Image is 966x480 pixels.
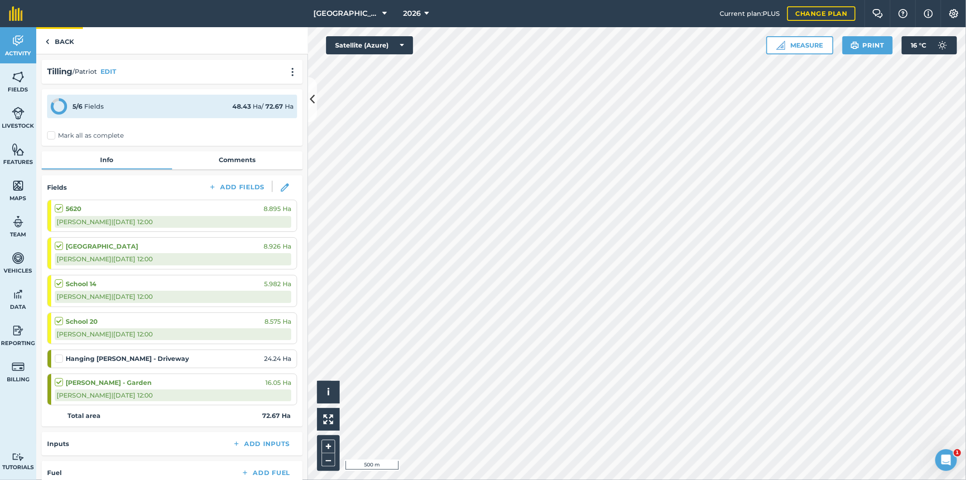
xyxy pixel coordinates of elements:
span: 8.895 Ha [264,204,291,214]
strong: [PERSON_NAME] - Garden [66,378,152,388]
span: 24.24 Ha [264,354,291,364]
strong: 5 / 6 [72,102,82,110]
img: fieldmargin Logo [9,6,23,21]
button: – [322,453,335,466]
span: / Patriot [72,67,97,77]
img: svg+xml;base64,PHN2ZyB4bWxucz0iaHR0cDovL3d3dy53My5vcmcvMjAwMC9zdmciIHdpZHRoPSI1NiIgaGVpZ2h0PSI2MC... [12,143,24,156]
img: svg+xml;base64,PHN2ZyB4bWxucz0iaHR0cDovL3d3dy53My5vcmcvMjAwMC9zdmciIHdpZHRoPSIxNyIgaGVpZ2h0PSIxNy... [924,8,933,19]
a: Back [36,27,83,54]
div: Ha / Ha [232,101,293,111]
img: svg+xml;base64,PD94bWwgdmVyc2lvbj0iMS4wIiBlbmNvZGluZz0idXRmLTgiPz4KPCEtLSBHZW5lcmF0b3I6IEFkb2JlIE... [12,106,24,120]
button: + [322,440,335,453]
button: Satellite (Azure) [326,36,413,54]
button: Add Fuel [234,466,297,479]
a: Comments [172,151,303,168]
label: Mark all as complete [47,131,124,140]
img: svg+xml;base64,PHN2ZyB4bWxucz0iaHR0cDovL3d3dy53My5vcmcvMjAwMC9zdmciIHdpZHRoPSI5IiBoZWlnaHQ9IjI0Ii... [45,36,49,47]
img: svg+xml;base64,PD94bWwgdmVyc2lvbj0iMS4wIiBlbmNvZGluZz0idXRmLTgiPz4KPCEtLSBHZW5lcmF0b3I6IEFkb2JlIE... [12,324,24,337]
div: [PERSON_NAME] | [DATE] 12:00 [55,389,291,401]
span: 16 ° C [911,36,926,54]
strong: Total area [67,411,101,421]
strong: 72.67 Ha [262,411,291,421]
img: svg+xml;base64,PD94bWwgdmVyc2lvbj0iMS4wIiBlbmNvZGluZz0idXRmLTgiPz4KPCEtLSBHZW5lcmF0b3I6IEFkb2JlIE... [12,251,24,265]
img: svg+xml;base64,PHN2ZyB4bWxucz0iaHR0cDovL3d3dy53My5vcmcvMjAwMC9zdmciIHdpZHRoPSI1NiIgaGVpZ2h0PSI2MC... [12,179,24,192]
h4: Fuel [47,468,62,478]
strong: 5620 [66,204,82,214]
span: 16.05 Ha [265,378,291,388]
img: svg+xml;base64,PD94bWwgdmVyc2lvbj0iMS4wIiBlbmNvZGluZz0idXRmLTgiPz4KPCEtLSBHZW5lcmF0b3I6IEFkb2JlIE... [12,360,24,374]
span: 2026 [403,8,421,19]
strong: 72.67 [265,102,283,110]
img: A cog icon [948,9,959,18]
img: Two speech bubbles overlapping with the left bubble in the forefront [872,9,883,18]
img: svg+xml;base64,PD94bWwgdmVyc2lvbj0iMS4wIiBlbmNvZGluZz0idXRmLTgiPz4KPCEtLSBHZW5lcmF0b3I6IEFkb2JlIE... [12,288,24,301]
button: Add Fields [201,181,272,193]
div: [PERSON_NAME] | [DATE] 12:00 [55,328,291,340]
span: [GEOGRAPHIC_DATA] [314,8,379,19]
div: [PERSON_NAME] | [DATE] 12:00 [55,253,291,265]
button: Print [842,36,893,54]
a: Info [42,151,172,168]
img: svg+xml;base64,PD94bWwgdmVyc2lvbj0iMS4wIiBlbmNvZGluZz0idXRmLTgiPz4KPCEtLSBHZW5lcmF0b3I6IEFkb2JlIE... [12,34,24,48]
span: 1 [954,449,961,456]
h4: Inputs [47,439,69,449]
img: svg+xml;base64,PHN2ZyB3aWR0aD0iMTgiIGhlaWdodD0iMTgiIHZpZXdCb3g9IjAgMCAxOCAxOCIgZmlsbD0ibm9uZSIgeG... [281,183,289,192]
img: svg+xml;base64,PHN2ZyB4bWxucz0iaHR0cDovL3d3dy53My5vcmcvMjAwMC9zdmciIHdpZHRoPSIxOSIgaGVpZ2h0PSIyNC... [851,40,859,51]
button: Measure [766,36,833,54]
iframe: Intercom live chat [935,449,957,471]
img: Four arrows, one pointing top left, one top right, one bottom right and the last bottom left [323,414,333,424]
strong: Hanging [PERSON_NAME] - Driveway [66,354,189,364]
span: 8.575 Ha [264,317,291,326]
img: svg+xml;base64,PD94bWwgdmVyc2lvbj0iMS4wIiBlbmNvZGluZz0idXRmLTgiPz4KPCEtLSBHZW5lcmF0b3I6IEFkb2JlIE... [12,453,24,461]
button: EDIT [101,67,116,77]
span: Current plan : PLUS [720,9,780,19]
img: svg+xml;base64,PHN2ZyB4bWxucz0iaHR0cDovL3d3dy53My5vcmcvMjAwMC9zdmciIHdpZHRoPSIyMCIgaGVpZ2h0PSIyNC... [287,67,298,77]
img: svg+xml;base64,PHN2ZyB4bWxucz0iaHR0cDovL3d3dy53My5vcmcvMjAwMC9zdmciIHdpZHRoPSI1NiIgaGVpZ2h0PSI2MC... [12,70,24,84]
h4: Fields [47,182,67,192]
div: Fields [72,101,104,111]
strong: School 20 [66,317,98,326]
button: i [317,381,340,403]
img: svg+xml;base64,PD94bWwgdmVyc2lvbj0iMS4wIiBlbmNvZGluZz0idXRmLTgiPz4KPCEtLSBHZW5lcmF0b3I6IEFkb2JlIE... [933,36,952,54]
img: A question mark icon [898,9,908,18]
a: Change plan [787,6,855,21]
div: [PERSON_NAME] | [DATE] 12:00 [55,291,291,302]
img: svg+xml;base64,PD94bWwgdmVyc2lvbj0iMS4wIiBlbmNvZGluZz0idXRmLTgiPz4KPCEtLSBHZW5lcmF0b3I6IEFkb2JlIE... [12,215,24,229]
strong: [GEOGRAPHIC_DATA] [66,241,138,251]
strong: School 14 [66,279,96,289]
span: 8.926 Ha [264,241,291,251]
button: 16 °C [902,36,957,54]
img: Ruler icon [776,41,785,50]
span: i [327,386,330,398]
span: 5.982 Ha [264,279,291,289]
strong: 48.43 [232,102,251,110]
div: [PERSON_NAME] | [DATE] 12:00 [55,216,291,228]
h2: Tilling [47,65,72,78]
button: Add Inputs [225,437,297,450]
